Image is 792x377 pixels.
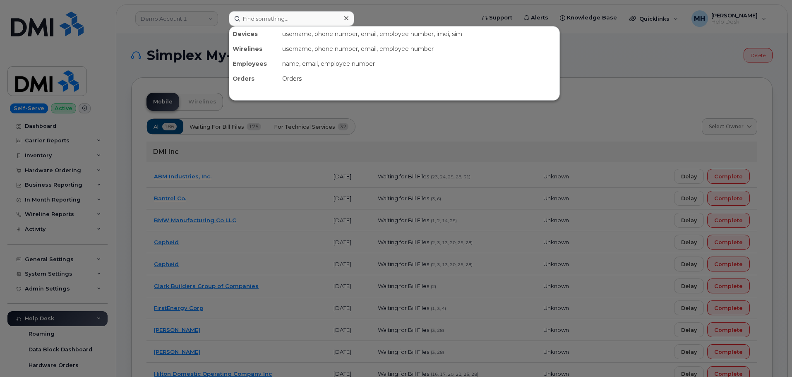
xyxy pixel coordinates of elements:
div: username, phone number, email, employee number [279,41,559,56]
div: Wirelines [229,41,279,56]
div: Devices [229,26,279,41]
div: username, phone number, email, employee number, imei, sim [279,26,559,41]
div: Orders [229,71,279,86]
div: Employees [229,56,279,71]
div: name, email, employee number [279,56,559,71]
div: Orders [279,71,559,86]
